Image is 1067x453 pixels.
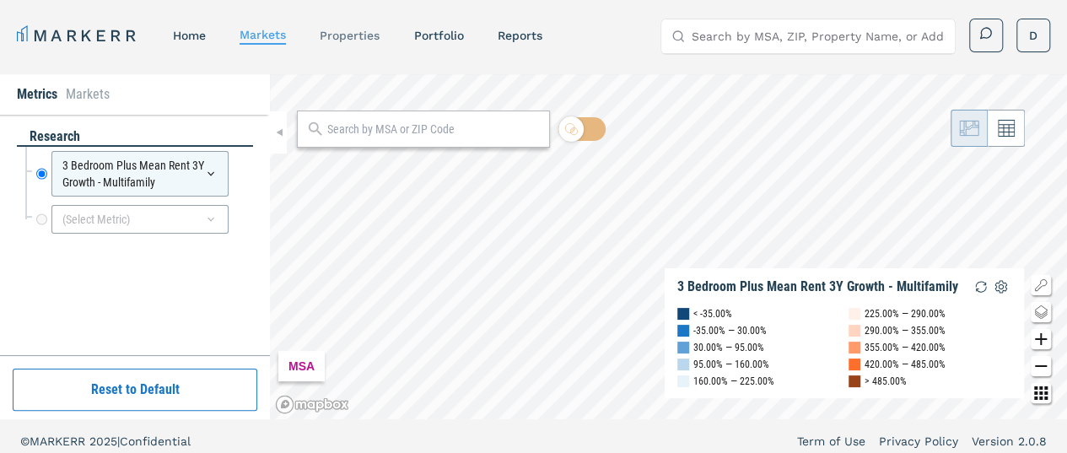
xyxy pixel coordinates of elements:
[20,434,30,448] span: ©
[13,369,257,411] button: Reset to Default
[1016,19,1050,52] button: D
[1031,275,1051,295] button: Show/Hide Legend Map Button
[865,339,946,356] div: 355.00% — 420.00%
[89,434,120,448] span: 2025 |
[693,339,764,356] div: 30.00% — 95.00%
[693,305,732,322] div: < -35.00%
[17,24,139,47] a: MARKERR
[1031,383,1051,403] button: Other options map button
[1031,302,1051,322] button: Change style map button
[173,29,206,42] a: home
[1029,27,1037,44] span: D
[991,277,1011,297] img: Settings
[30,434,89,448] span: MARKERR
[120,434,191,448] span: Confidential
[327,121,541,138] input: Search by MSA or ZIP Code
[51,205,229,234] div: (Select Metric)
[497,29,542,42] a: reports
[972,433,1047,450] a: Version 2.0.8
[278,351,325,381] div: MSA
[51,151,229,197] div: 3 Bedroom Plus Mean Rent 3Y Growth - Multifamily
[1031,329,1051,349] button: Zoom in map button
[865,305,946,322] div: 225.00% — 290.00%
[865,356,946,373] div: 420.00% — 485.00%
[693,322,767,339] div: -35.00% — 30.00%
[971,277,991,297] img: Reload Legend
[275,395,349,414] a: Mapbox logo
[413,29,463,42] a: Portfolio
[693,373,774,390] div: 160.00% — 225.00%
[17,84,57,105] li: Metrics
[879,433,958,450] a: Privacy Policy
[865,322,946,339] div: 290.00% — 355.00%
[17,127,253,147] div: research
[865,373,907,390] div: > 485.00%
[270,74,1067,419] canvas: Map
[240,28,286,41] a: markets
[66,84,110,105] li: Markets
[692,19,945,53] input: Search by MSA, ZIP, Property Name, or Address
[677,278,958,295] div: 3 Bedroom Plus Mean Rent 3Y Growth - Multifamily
[797,433,865,450] a: Term of Use
[1031,356,1051,376] button: Zoom out map button
[693,356,769,373] div: 95.00% — 160.00%
[320,29,380,42] a: properties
